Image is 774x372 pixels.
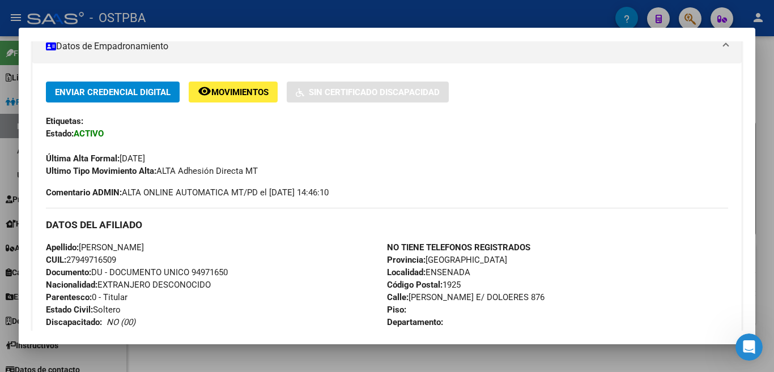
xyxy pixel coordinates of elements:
span: [PERSON_NAME] [46,242,144,253]
span: Soltero [46,305,121,315]
strong: ACTIVO [74,129,104,139]
strong: Estado Civil: [46,305,93,315]
span: F [46,330,71,340]
strong: CUIL: [46,255,66,265]
strong: NO TIENE TELEFONOS REGISTRADOS [387,242,530,253]
span: ALTA Adhesión Directa MT [46,166,258,176]
mat-expansion-panel-header: Datos de Empadronamiento [32,29,742,63]
strong: Localidad: [387,267,426,277]
strong: Nacionalidad: [46,280,97,290]
strong: Sexo: [46,330,67,340]
span: Sin Certificado Discapacidad [309,87,440,97]
span: 1925 [387,280,461,290]
i: NO (00) [107,317,135,327]
button: Enviar Credencial Digital [46,82,180,102]
strong: Estado: [46,129,74,139]
h3: DATOS DEL AFILIADO [46,219,728,231]
strong: Código Postal: [387,280,443,290]
span: ENSENADA [387,267,470,277]
span: Enviar Credencial Digital [55,87,171,97]
strong: Piso: [387,305,406,315]
strong: Ultimo Tipo Movimiento Alta: [46,166,156,176]
span: EXTRANJERO DESCONOCIDO [46,280,211,290]
span: DU - DOCUMENTO UNICO 94971650 [46,267,228,277]
strong: Provincia: [387,255,426,265]
strong: Documento: [46,267,91,277]
button: Movimientos [189,82,278,102]
strong: Calle: [387,292,409,302]
strong: Etiquetas: [46,116,83,126]
span: ALTA ONLINE AUTOMATICA MT/PD el [DATE] 14:46:10 [46,186,329,199]
span: 27949716509 [46,255,116,265]
span: [GEOGRAPHIC_DATA] [387,255,507,265]
mat-panel-title: Datos de Empadronamiento [46,40,715,53]
button: Sin Certificado Discapacidad [287,82,449,102]
strong: Departamento: [387,317,443,327]
strong: Apellido: [46,242,79,253]
span: 0 - Titular [46,292,127,302]
strong: Parentesco: [46,292,92,302]
strong: Discapacitado: [46,317,102,327]
span: Movimientos [211,87,269,97]
mat-icon: remove_red_eye [198,84,211,98]
strong: Última Alta Formal: [46,153,120,164]
strong: Comentario ADMIN: [46,187,122,198]
span: [PERSON_NAME] E/ DOLOERES 876 [387,292,545,302]
iframe: Intercom live chat [735,333,763,361]
span: [DATE] [46,153,145,164]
